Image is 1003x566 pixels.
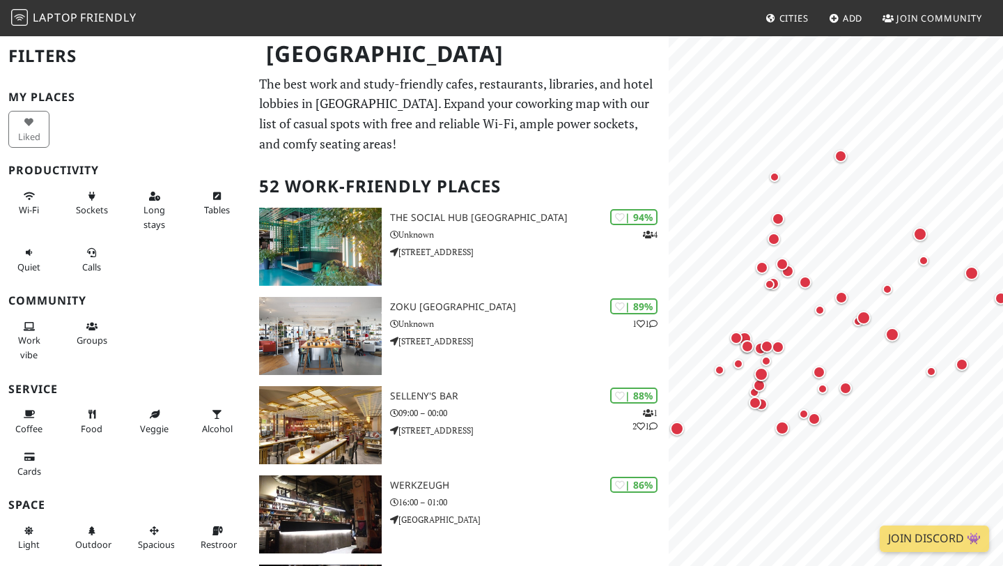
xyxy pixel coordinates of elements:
button: Cards [8,445,49,482]
button: Wi-Fi [8,185,49,222]
h3: The Social Hub [GEOGRAPHIC_DATA] [390,212,669,224]
div: Map marker [805,410,823,428]
button: Light [8,519,49,556]
div: Map marker [915,252,932,269]
div: Map marker [962,263,981,283]
h2: Filters [8,35,242,77]
h3: Service [8,383,242,396]
p: Unknown [390,228,669,241]
div: Map marker [772,418,792,438]
div: Map marker [814,381,831,397]
span: Veggie [140,422,169,435]
p: 16:00 – 01:00 [390,496,669,509]
div: Map marker [769,338,787,356]
div: | 94% [610,209,658,225]
div: Map marker [779,262,797,280]
p: 09:00 – 00:00 [390,406,669,420]
div: Map marker [750,376,768,395]
p: [STREET_ADDRESS] [390,335,669,348]
div: Map marker [711,362,728,378]
div: Map marker [761,276,778,293]
div: Map marker [795,406,812,422]
span: Power sockets [76,204,108,216]
a: Add [823,6,869,31]
button: Alcohol [196,403,238,440]
div: Map marker [667,419,687,438]
span: Join Community [896,12,982,24]
span: Video/audio calls [82,261,101,273]
div: Map marker [837,379,855,397]
img: SELLENY'S Bar [259,386,382,464]
p: Unknown [390,317,669,330]
div: Map marker [730,355,747,372]
button: Calls [71,241,112,278]
div: Map marker [850,313,866,330]
button: Veggie [134,403,175,440]
div: Map marker [758,337,776,355]
h3: WerkzeugH [390,480,669,491]
div: Map marker [910,224,930,244]
span: Stable Wi-Fi [19,204,39,216]
a: SELLENY'S Bar | 88% 121 SELLENY'S Bar 09:00 – 00:00 [STREET_ADDRESS] [251,386,669,464]
h3: My Places [8,91,242,104]
button: Tables [196,185,238,222]
h3: Zoku [GEOGRAPHIC_DATA] [390,301,669,313]
button: Coffee [8,403,49,440]
span: People working [18,334,40,360]
span: Restroom [201,538,242,551]
span: Friendly [80,10,136,25]
div: Map marker [953,355,971,374]
button: Quiet [8,241,49,278]
h3: Space [8,498,242,512]
div: Map marker [766,169,783,185]
div: Map marker [832,147,850,165]
span: Long stays [143,204,165,230]
button: Restroom [196,519,238,556]
div: Map marker [810,363,828,381]
img: The Social Hub Vienna [259,208,382,286]
span: Natural light [18,538,40,551]
div: Map marker [883,325,902,344]
span: Coffee [15,422,42,435]
span: Add [843,12,863,24]
img: Zoku Vienna [259,297,382,375]
span: Alcohol [202,422,233,435]
div: Map marker [765,230,783,248]
button: Sockets [71,185,112,222]
div: Map marker [832,289,850,307]
span: Quiet [17,261,40,273]
span: Spacious [138,538,175,551]
p: [STREET_ADDRESS] [390,245,669,259]
h2: 52 Work-Friendly Places [259,165,660,208]
a: WerkzeugH | 86% WerkzeugH 16:00 – 01:00 [GEOGRAPHIC_DATA] [251,475,669,553]
button: Long stays [134,185,175,236]
div: Map marker [758,353,775,369]
p: [GEOGRAPHIC_DATA] [390,513,669,526]
img: WerkzeugH [259,475,382,553]
div: Map marker [727,329,745,347]
div: Map marker [764,275,782,293]
span: Work-friendly tables [204,204,230,216]
img: LaptopFriendly [11,9,28,26]
div: Map marker [738,337,756,355]
div: Map marker [923,363,940,380]
p: 1 2 1 [632,406,658,433]
span: Credit cards [17,465,41,477]
a: The Social Hub Vienna | 94% 4 The Social Hub [GEOGRAPHIC_DATA] Unknown [STREET_ADDRESS] [251,208,669,286]
div: Map marker [735,329,754,349]
a: Join Community [877,6,988,31]
div: Map marker [879,281,896,298]
button: Food [71,403,112,440]
div: Map marker [811,302,828,319]
h1: [GEOGRAPHIC_DATA] [255,35,666,73]
span: Cities [779,12,809,24]
h3: Productivity [8,164,242,177]
h3: SELLENY'S Bar [390,390,669,402]
div: Map marker [769,210,787,228]
span: Outdoor area [75,538,111,551]
span: Group tables [77,334,107,346]
div: | 88% [610,388,658,404]
span: Food [81,422,102,435]
div: Map marker [796,273,814,291]
div: Map marker [757,339,774,355]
